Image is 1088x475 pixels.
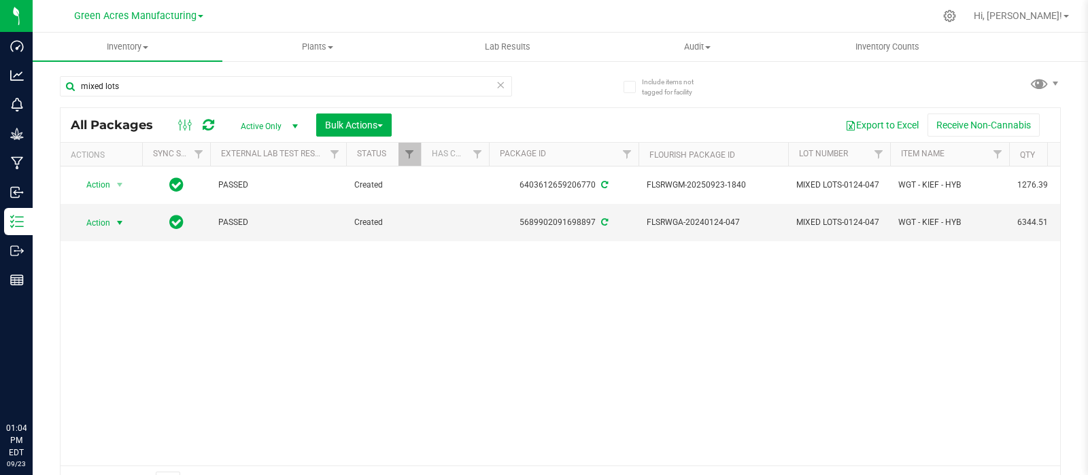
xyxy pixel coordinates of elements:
[796,216,882,229] span: MIXED LOTS-0124-047
[799,149,848,158] a: Lot Number
[10,127,24,141] inline-svg: Grow
[421,143,489,166] th: Has COA
[10,244,24,258] inline-svg: Outbound
[218,179,338,192] span: PASSED
[792,33,982,61] a: Inventory Counts
[599,217,608,227] span: Sync from Compliance System
[222,33,412,61] a: Plants
[33,33,222,61] a: Inventory
[496,76,505,94] span: Clear
[398,143,421,166] a: Filter
[10,156,24,170] inline-svg: Manufacturing
[1017,179,1069,192] span: 1276.39
[599,180,608,190] span: Sync from Compliance System
[357,149,386,158] a: Status
[10,186,24,199] inline-svg: Inbound
[60,76,512,96] input: Search Package ID, Item Name, SKU, Lot or Part Number...
[223,41,411,53] span: Plants
[10,69,24,82] inline-svg: Analytics
[647,216,780,229] span: FLSRWGA-20240124-047
[10,273,24,287] inline-svg: Reports
[324,143,346,166] a: Filter
[316,113,392,137] button: Bulk Actions
[188,143,210,166] a: Filter
[218,216,338,229] span: PASSED
[14,366,54,407] iframe: Resource center
[837,41,938,53] span: Inventory Counts
[10,215,24,228] inline-svg: Inventory
[466,143,489,166] a: Filter
[487,179,641,192] div: 6403612659206770
[898,216,1001,229] span: WGT - KIEF - HYB
[868,143,890,166] a: Filter
[354,179,413,192] span: Created
[33,41,222,53] span: Inventory
[649,150,735,160] a: Flourish Package ID
[6,422,27,459] p: 01:04 PM EDT
[487,216,641,229] div: 5689902091698897
[603,41,792,53] span: Audit
[112,213,129,232] span: select
[796,179,882,192] span: MIXED LOTS-0124-047
[354,216,413,229] span: Created
[169,213,184,232] span: In Sync
[974,10,1062,21] span: Hi, [PERSON_NAME]!
[71,118,167,133] span: All Packages
[1017,216,1069,229] span: 6344.51
[112,175,129,194] span: select
[74,213,111,232] span: Action
[413,33,602,61] a: Lab Results
[836,113,928,137] button: Export to Excel
[1020,150,1035,160] a: Qty
[987,143,1009,166] a: Filter
[10,98,24,111] inline-svg: Monitoring
[901,149,945,158] a: Item Name
[466,41,549,53] span: Lab Results
[71,150,137,160] div: Actions
[74,175,111,194] span: Action
[642,77,710,97] span: Include items not tagged for facility
[221,149,328,158] a: External Lab Test Result
[325,120,383,130] span: Bulk Actions
[602,33,792,61] a: Audit
[153,149,205,158] a: Sync Status
[6,459,27,469] p: 09/23
[928,113,1040,137] button: Receive Non-Cannabis
[169,175,184,194] span: In Sync
[898,179,1001,192] span: WGT - KIEF - HYB
[40,364,56,381] iframe: Resource center unread badge
[10,39,24,53] inline-svg: Dashboard
[647,179,780,192] span: FLSRWGM-20250923-1840
[941,10,958,22] div: Manage settings
[616,143,639,166] a: Filter
[74,10,197,22] span: Green Acres Manufacturing
[500,149,546,158] a: Package ID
